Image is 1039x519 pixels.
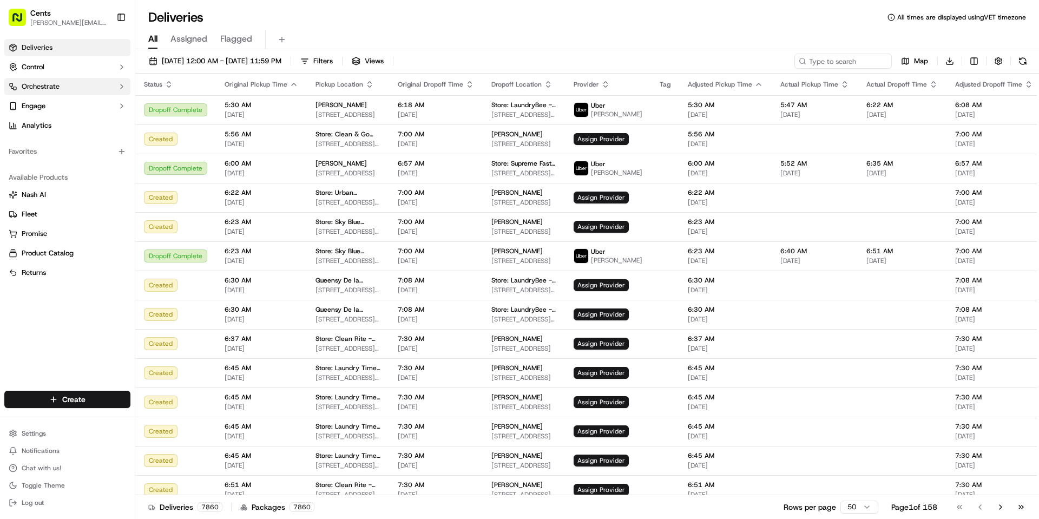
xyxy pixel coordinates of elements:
a: Nash AI [9,190,126,200]
span: [DATE] [688,169,763,178]
img: 1736555255976-a54dd68f-1ca7-489b-9aae-adbdc363a1c4 [11,103,30,123]
span: 7:00 AM [398,218,474,226]
span: Assign Provider [574,367,629,379]
span: [STREET_ADDRESS] [491,373,556,382]
span: [DATE] [398,315,474,324]
button: Cents [30,8,51,18]
span: 7:30 AM [955,481,1033,489]
p: Welcome 👋 [11,43,197,61]
span: Wisdom [PERSON_NAME] [34,168,115,176]
span: 7:00 AM [398,188,474,197]
button: Create [4,391,130,408]
span: 6:45 AM [225,393,298,402]
span: [STREET_ADDRESS][US_STATE] [491,286,556,294]
div: We're available if you need us! [49,114,149,123]
span: 6:22 AM [688,188,763,197]
img: uber-new-logo.jpeg [574,103,588,117]
span: 6:51 AM [866,247,938,255]
span: 7:30 AM [398,334,474,343]
span: Settings [22,429,46,438]
span: [DATE] [688,373,763,382]
span: [STREET_ADDRESS][PERSON_NAME][PERSON_NAME] [315,315,380,324]
span: [PERSON_NAME] [491,218,543,226]
span: [DATE] [955,286,1033,294]
span: All times are displayed using VET timezone [897,13,1026,22]
span: Assign Provider [574,338,629,350]
span: Fleet [22,209,37,219]
span: 7:30 AM [398,393,474,402]
span: 6:45 AM [225,422,298,431]
span: 7:30 AM [955,334,1033,343]
span: [STREET_ADDRESS][US_STATE] [315,227,380,236]
a: Promise [9,229,126,239]
span: 6:45 AM [688,364,763,372]
span: Views [365,56,384,66]
img: Masood Aslam [11,187,28,204]
span: 5:56 AM [688,130,763,139]
img: 1724597045416-56b7ee45-8013-43a0-a6f9-03cb97ddad50 [23,103,42,123]
span: [DATE] [398,140,474,148]
span: Adjusted Dropoff Time [955,80,1022,89]
span: Flagged [220,32,252,45]
span: [PERSON_NAME] [591,256,642,265]
span: Assign Provider [574,396,629,408]
span: 6:37 AM [688,334,763,343]
button: [PERSON_NAME][EMAIL_ADDRESS][PERSON_NAME][DOMAIN_NAME] [30,18,108,27]
span: 6:35 AM [866,159,938,168]
span: Returns [22,268,46,278]
span: [PERSON_NAME] [315,159,367,168]
button: Notifications [4,443,130,458]
button: Control [4,58,130,76]
span: [DATE] [225,490,298,499]
span: 6:18 AM [398,101,474,109]
span: [STREET_ADDRESS] [491,461,556,470]
span: [PERSON_NAME] [34,197,88,206]
span: Store: Clean Rite - [STREET_ADDRESS] [315,481,380,489]
span: Assign Provider [574,192,629,203]
span: [PERSON_NAME] [491,393,543,402]
span: [STREET_ADDRESS][US_STATE] [315,140,380,148]
a: Analytics [4,117,130,134]
span: [DATE] [866,257,938,265]
span: Knowledge Base [22,242,83,253]
span: [DATE] [955,257,1033,265]
div: 💻 [91,243,100,252]
span: 6:45 AM [225,451,298,460]
button: Nash AI [4,186,130,203]
span: [STREET_ADDRESS] [315,169,380,178]
span: 7:30 AM [955,364,1033,372]
span: 6:30 AM [225,276,298,285]
a: Product Catalog [9,248,126,258]
span: [DATE] [398,286,474,294]
span: 5:30 AM [225,101,298,109]
span: [DATE] [225,110,298,119]
input: Got a question? Start typing here... [28,70,195,81]
span: Pickup Location [315,80,363,89]
span: Tag [660,80,670,89]
span: [DATE] [955,432,1033,441]
span: Store: Clean Rite - [STREET_ADDRESS][PERSON_NAME] [315,334,380,343]
span: 6:30 AM [688,276,763,285]
span: 5:52 AM [780,159,849,168]
span: [DATE] [398,227,474,236]
span: 6:37 AM [225,334,298,343]
button: [DATE] 12:00 AM - [DATE] 11:59 PM [144,54,286,69]
span: Original Pickup Time [225,80,287,89]
span: [DATE] [955,169,1033,178]
span: [DATE] [398,169,474,178]
span: 6:45 AM [225,364,298,372]
span: [DATE] [955,344,1033,353]
span: [DATE] [955,403,1033,411]
span: [PERSON_NAME] [491,247,543,255]
span: [DATE] 12:00 AM - [DATE] 11:59 PM [162,56,281,66]
span: Promise [22,229,47,239]
span: [DATE] [398,198,474,207]
span: 7:30 AM [955,422,1033,431]
span: [DATE] [688,286,763,294]
div: 📗 [11,243,19,252]
span: [DATE] [225,169,298,178]
div: Packages [240,502,314,513]
span: 7:00 AM [398,247,474,255]
span: [DATE] [955,461,1033,470]
span: 7:00 AM [955,188,1033,197]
